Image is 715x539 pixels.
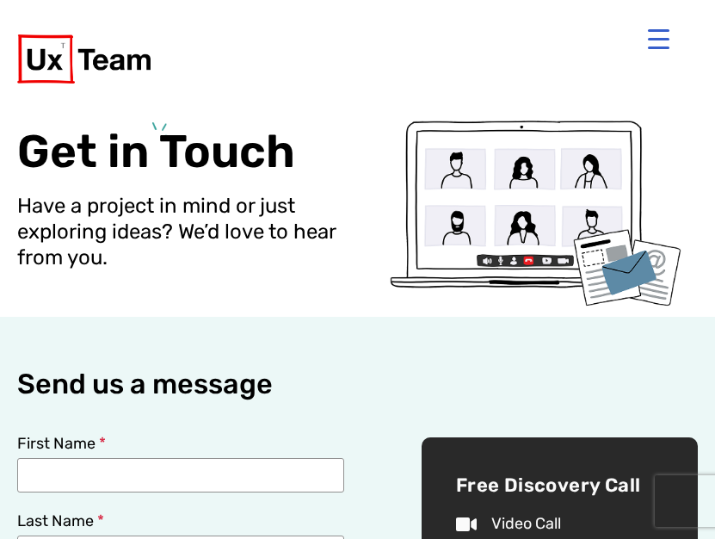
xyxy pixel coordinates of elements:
[17,436,106,458] label: First Name
[17,123,358,179] h1: Get in Touch
[487,512,561,536] span: Video Call
[17,513,104,536] label: Last Name
[456,472,663,500] p: Free Discovery Call
[17,34,151,84] img: UX Team Logo
[17,193,358,270] p: Have a project in mind or just exploring ideas? We’d love to hear from you.
[387,118,681,308] img: Contact UX Team by sending us a message or booking a free discovery call
[17,369,344,400] h2: Send us a message
[638,18,679,59] button: Menu Trigger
